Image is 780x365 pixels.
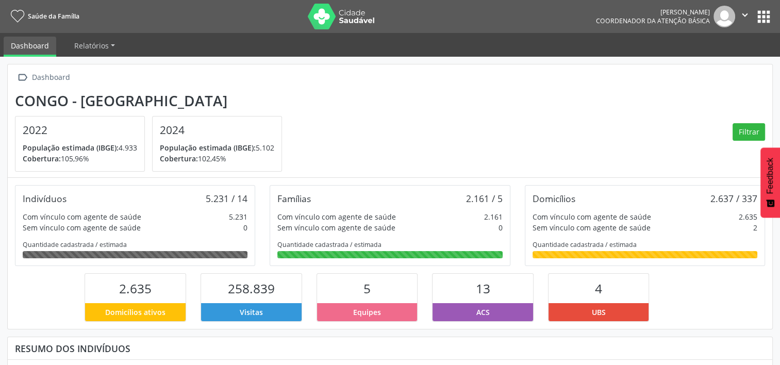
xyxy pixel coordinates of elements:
[713,6,735,27] img: img
[105,307,165,318] span: Domicílios ativos
[160,124,274,137] h4: 2024
[755,8,773,26] button: apps
[533,193,575,204] div: Domicílios
[23,240,247,249] div: Quantidade cadastrada / estimada
[363,280,371,297] span: 5
[766,158,775,194] span: Feedback
[476,307,489,318] span: ACS
[23,222,141,233] div: Sem vínculo com agente de saúde
[753,222,757,233] div: 2
[277,222,395,233] div: Sem vínculo com agente de saúde
[596,8,710,16] div: [PERSON_NAME]
[74,41,109,51] span: Relatórios
[4,37,56,57] a: Dashboard
[533,222,651,233] div: Sem vínculo com agente de saúde
[596,16,710,25] span: Coordenador da Atenção Básica
[533,240,757,249] div: Quantidade cadastrada / estimada
[15,70,72,85] a:  Dashboard
[28,12,79,21] span: Saúde da Família
[23,211,141,222] div: Com vínculo com agente de saúde
[229,211,247,222] div: 5.231
[240,307,263,318] span: Visitas
[160,153,274,164] p: 102,45%
[15,70,30,85] i: 
[160,142,274,153] p: 5.102
[160,143,256,153] span: População estimada (IBGE):
[228,280,275,297] span: 258.839
[733,123,765,141] button: Filtrar
[353,307,381,318] span: Equipes
[499,222,503,233] div: 0
[760,147,780,218] button: Feedback - Mostrar pesquisa
[277,193,311,204] div: Famílias
[710,193,757,204] div: 2.637 / 337
[277,240,502,249] div: Quantidade cadastrada / estimada
[15,343,765,354] div: Resumo dos indivíduos
[739,9,751,21] i: 
[67,37,122,55] a: Relatórios
[23,143,119,153] span: População estimada (IBGE):
[160,154,198,163] span: Cobertura:
[23,154,61,163] span: Cobertura:
[119,280,152,297] span: 2.635
[277,211,396,222] div: Com vínculo com agente de saúde
[475,280,490,297] span: 13
[484,211,503,222] div: 2.161
[23,124,137,137] h4: 2022
[592,307,606,318] span: UBS
[30,70,72,85] div: Dashboard
[23,193,67,204] div: Indivíduos
[7,8,79,25] a: Saúde da Família
[466,193,503,204] div: 2.161 / 5
[595,280,602,297] span: 4
[739,211,757,222] div: 2.635
[243,222,247,233] div: 0
[23,153,137,164] p: 105,96%
[23,142,137,153] p: 4.933
[15,92,289,109] div: Congo - [GEOGRAPHIC_DATA]
[533,211,651,222] div: Com vínculo com agente de saúde
[735,6,755,27] button: 
[206,193,247,204] div: 5.231 / 14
